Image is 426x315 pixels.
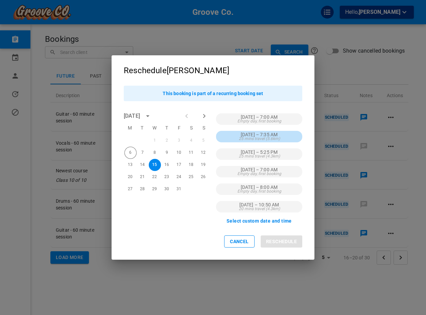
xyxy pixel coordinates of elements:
[142,110,153,122] button: calendar view is open, switch to year view
[237,172,281,176] span: Empty day, first booking
[237,119,281,123] span: Empty day, first booking
[241,133,278,137] p: [DATE] – 7:35 AM
[241,150,278,154] p: [DATE] – 5:25 PM
[112,55,314,80] h2: Reschedule [PERSON_NAME]
[198,110,210,122] button: Next month
[149,183,161,195] button: 29
[137,171,149,183] button: 21
[216,113,302,125] button: [DATE] – 7:00 AMEmpty day, first booking
[149,121,160,135] span: Wednesday
[197,171,210,183] button: 26
[227,219,292,223] button: Select custom date and time
[124,147,137,159] button: 6
[137,121,147,135] span: Tuesday
[161,171,173,183] button: 23
[216,201,302,212] button: [DATE] – 10:50 AM20 mins travel (4.3km)
[216,183,302,195] button: [DATE] – 8:00 AMEmpty day, first booking
[124,171,137,183] button: 20
[173,147,185,159] button: 10
[124,183,137,195] button: 27
[241,185,278,189] p: [DATE] – 8:00 AM
[239,203,279,207] p: [DATE] – 10:50 AM
[161,183,173,195] button: 30
[197,159,210,171] button: 19
[185,147,197,159] button: 11
[137,147,149,159] button: 7
[124,112,140,120] div: [DATE]
[185,171,197,183] button: 25
[239,154,280,158] span: 25 mins travel (4.3km)
[163,87,263,99] div: This booking is part of a recurring booking set
[186,121,197,135] span: Saturday
[161,147,173,159] button: 9
[137,159,149,171] button: 14
[216,131,302,142] button: [DATE] – 7:35 AM25 mins travel (5.6km)
[216,148,302,160] button: [DATE] – 5:25 PM25 mins travel (4.3km)
[197,147,210,159] button: 12
[161,121,172,135] span: Thursday
[198,121,209,135] span: Sunday
[149,147,161,159] button: 8
[185,159,197,171] button: 18
[224,235,255,248] button: Cancel
[241,168,278,172] p: [DATE] – 7:00 AM
[149,171,161,183] button: 22
[137,183,149,195] button: 28
[173,159,185,171] button: 17
[216,166,302,177] button: [DATE] – 7:00 AMEmpty day, first booking
[239,207,280,211] span: 20 mins travel (4.3km)
[124,121,135,135] span: Monday
[124,159,137,171] button: 13
[161,159,173,171] button: 16
[149,159,161,171] button: 15
[239,137,280,141] span: 25 mins travel (5.6km)
[173,183,185,195] button: 31
[241,115,278,119] p: [DATE] – 7:00 AM
[174,121,185,135] span: Friday
[173,171,185,183] button: 24
[237,189,281,193] span: Empty day, first booking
